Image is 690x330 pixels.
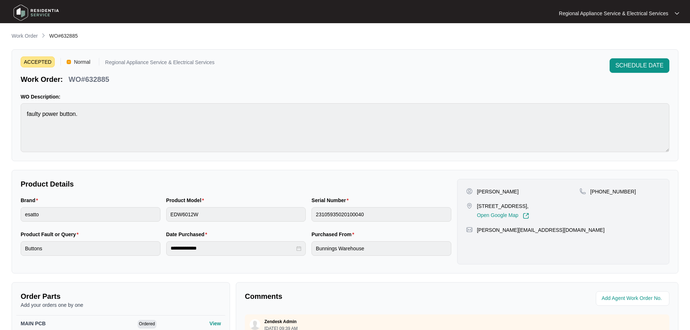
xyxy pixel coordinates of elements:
img: map-pin [580,188,586,195]
label: Date Purchased [166,231,210,238]
input: Purchased From [311,241,451,256]
input: Product Fault or Query [21,241,160,256]
span: Ordered [138,320,156,329]
img: user-pin [466,188,473,195]
p: Regional Appliance Service & Electrical Services [105,60,214,67]
label: Brand [21,197,41,204]
img: Link-External [523,213,529,219]
label: Product Model [166,197,207,204]
label: Product Fault or Query [21,231,81,238]
label: Serial Number [311,197,351,204]
span: SCHEDULE DATE [615,61,664,70]
p: Add your orders one by one [21,301,221,309]
img: map-pin [466,226,473,233]
img: user.svg [250,319,260,330]
p: [PERSON_NAME] [477,188,519,195]
p: Zendesk Admin [264,319,297,325]
textarea: faulty power button. [21,103,669,152]
button: SCHEDULE DATE [610,58,669,73]
label: Purchased From [311,231,357,238]
input: Brand [21,207,160,222]
p: WO#632885 [68,74,109,84]
input: Add Agent Work Order No. [602,294,665,303]
a: Work Order [10,32,39,40]
a: Open Google Map [477,213,529,219]
p: Comments [245,291,452,301]
p: Regional Appliance Service & Electrical Services [559,10,668,17]
img: chevron-right [41,33,46,38]
p: [STREET_ADDRESS], [477,202,529,210]
input: Serial Number [311,207,451,222]
p: WO Description: [21,93,669,100]
span: Normal [71,57,93,67]
span: ACCEPTED [21,57,55,67]
img: dropdown arrow [675,12,679,15]
p: [PERSON_NAME][EMAIL_ADDRESS][DOMAIN_NAME] [477,226,605,234]
span: MAIN PCB [21,321,46,326]
span: WO#632885 [49,33,78,39]
p: Work Order: [21,74,63,84]
input: Date Purchased [171,245,295,252]
p: View [209,320,221,327]
input: Product Model [166,207,306,222]
img: map-pin [466,202,473,209]
p: Order Parts [21,291,221,301]
p: Work Order [12,32,38,39]
p: [PHONE_NUMBER] [590,188,636,195]
p: Product Details [21,179,451,189]
img: Vercel Logo [67,60,71,64]
img: residentia service logo [11,2,62,24]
